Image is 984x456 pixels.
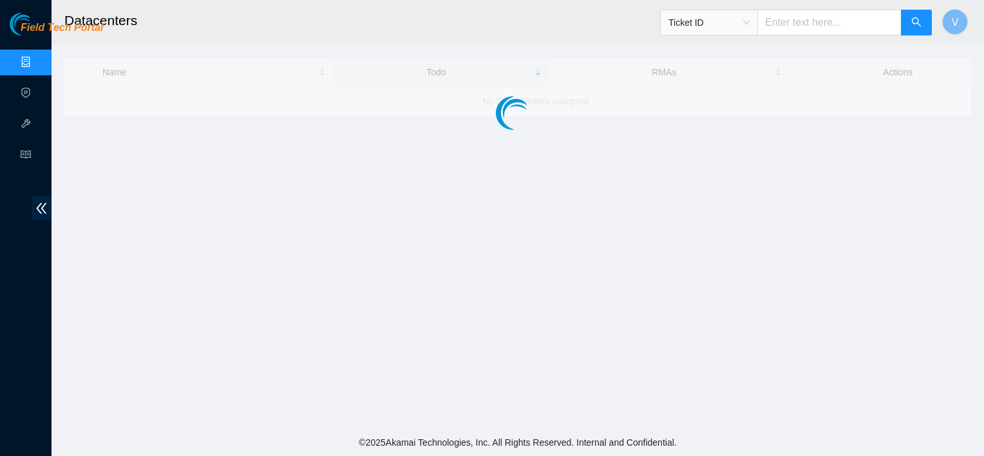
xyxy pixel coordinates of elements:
[952,14,959,30] span: V
[901,10,932,35] button: search
[21,22,103,34] span: Field Tech Portal
[942,9,968,35] button: V
[32,196,52,220] span: double-left
[21,144,31,169] span: read
[52,429,984,456] footer: © 2025 Akamai Technologies, Inc. All Rights Reserved. Internal and Confidential.
[10,13,65,35] img: Akamai Technologies
[911,17,922,29] span: search
[10,23,103,40] a: Akamai TechnologiesField Tech Portal
[757,10,902,35] input: Enter text here...
[668,13,750,32] span: Ticket ID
